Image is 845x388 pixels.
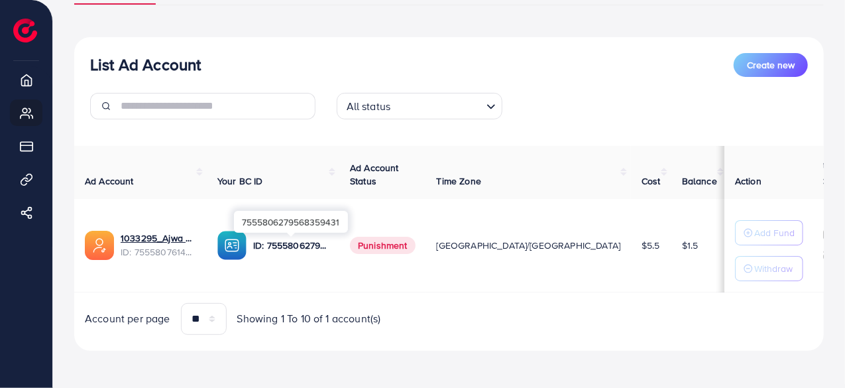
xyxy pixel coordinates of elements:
[437,174,481,188] span: Time Zone
[13,19,37,42] img: logo
[350,237,416,254] span: Punishment
[217,231,247,260] img: ic-ba-acc.ded83a64.svg
[253,237,329,253] p: ID: 7555806279568359431
[344,97,394,116] span: All status
[735,256,803,281] button: Withdraw
[394,94,480,116] input: Search for option
[682,174,717,188] span: Balance
[642,174,661,188] span: Cost
[85,174,134,188] span: Ad Account
[754,225,795,241] p: Add Fund
[735,174,761,188] span: Action
[85,231,114,260] img: ic-ads-acc.e4c84228.svg
[754,261,793,277] p: Withdraw
[437,239,621,252] span: [GEOGRAPHIC_DATA]/[GEOGRAPHIC_DATA]
[121,231,196,245] a: 1033295_Ajwa Mart1_1759223615941
[747,58,795,72] span: Create new
[90,55,201,74] h3: List Ad Account
[234,211,348,233] div: 7555806279568359431
[337,93,502,119] div: Search for option
[682,239,699,252] span: $1.5
[735,220,803,245] button: Add Fund
[121,231,196,259] div: <span class='underline'>1033295_Ajwa Mart1_1759223615941</span></br>7555807614962614290
[642,239,660,252] span: $5.5
[85,311,170,326] span: Account per page
[350,161,399,188] span: Ad Account Status
[217,174,263,188] span: Your BC ID
[789,328,835,378] iframe: Chat
[121,245,196,259] span: ID: 7555807614962614290
[237,311,381,326] span: Showing 1 To 10 of 1 account(s)
[734,53,808,77] button: Create new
